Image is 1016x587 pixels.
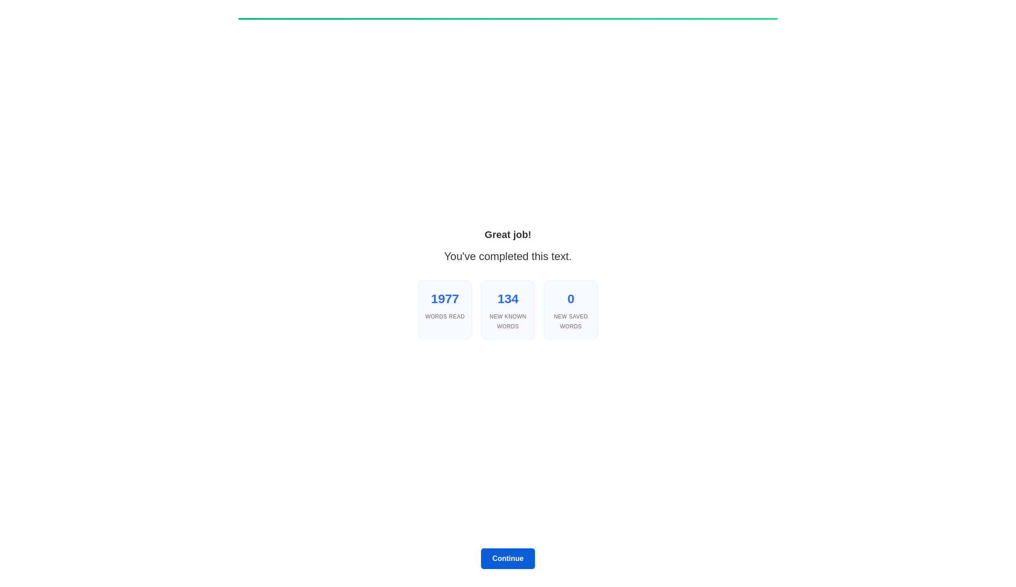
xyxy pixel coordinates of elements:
[485,288,531,310] div: 134
[444,247,572,266] div: You've completed this text.
[481,548,535,569] button: Continue
[422,288,468,310] div: 1977
[422,313,468,322] div: Words Read
[444,226,572,244] div: Great job!
[485,313,531,332] div: New Known Words
[548,313,594,332] div: New Saved Words
[238,18,778,20] div: Reading progress
[548,288,594,310] div: 0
